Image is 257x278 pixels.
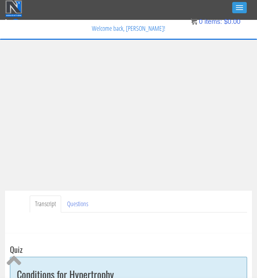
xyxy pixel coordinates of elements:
p: Welcome back, [PERSON_NAME]! [5,20,252,37]
span: $ [224,18,228,25]
img: n1-education [5,0,22,17]
a: 0 [5,17,20,26]
a: Questions [62,196,93,212]
span: 0 [199,18,202,25]
img: icon11.png [191,18,197,25]
span: 0 [12,19,20,27]
a: Transcript [30,196,61,212]
bdi: 0.00 [224,18,240,25]
a: 0 items: $0.00 [191,18,240,25]
h3: Quiz [10,245,247,254]
span: items: [204,18,222,25]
